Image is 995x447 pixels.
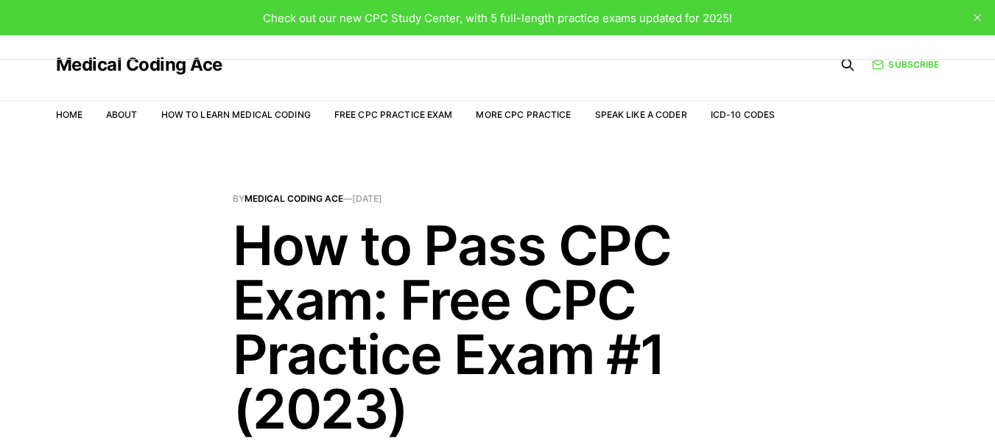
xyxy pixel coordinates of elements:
a: ICD-10 Codes [711,109,775,120]
a: Free CPC Practice Exam [334,109,453,120]
a: Subscribe [872,57,939,71]
a: About [106,109,138,120]
a: Medical Coding Ace [56,56,222,74]
a: Medical Coding Ace [245,193,343,204]
button: close [966,6,989,29]
h1: How to Pass CPC Exam: Free CPC Practice Exam #1 (2023) [233,218,763,436]
span: By — [233,194,763,203]
a: How to Learn Medical Coding [161,109,311,120]
iframe: portal-trigger [755,375,995,447]
time: [DATE] [352,193,382,204]
a: Speak Like a Coder [595,109,687,120]
a: Home [56,109,82,120]
span: Check out our new CPC Study Center, with 5 full-length practice exams updated for 2025! [263,11,732,25]
a: More CPC Practice [476,109,571,120]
